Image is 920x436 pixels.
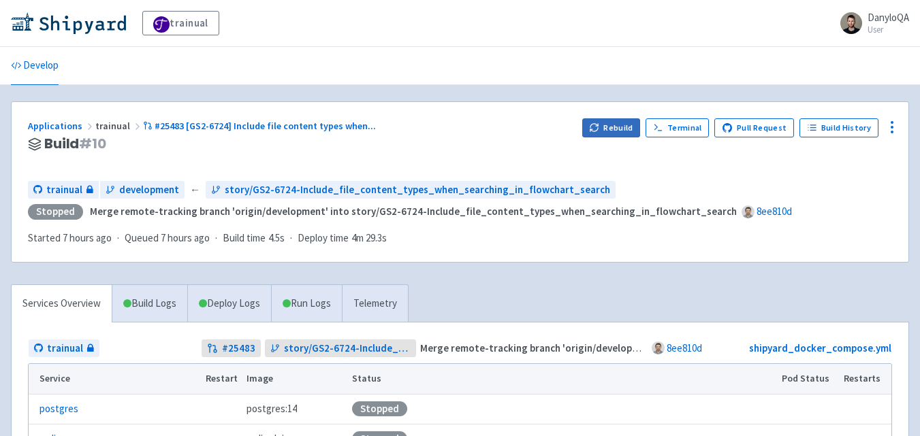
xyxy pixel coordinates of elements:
[352,401,407,416] div: Stopped
[46,182,82,198] span: trainual
[125,231,210,244] span: Queued
[206,181,616,199] a: story/GS2-6724-Include_file_content_types_when_searching_in_flowchart_search
[28,181,99,199] a: trainual
[223,231,266,246] span: Build time
[79,134,106,153] span: # 10
[348,364,778,394] th: Status
[778,364,840,394] th: Pod Status
[28,231,395,246] div: · · ·
[29,339,99,358] a: trainual
[265,339,416,358] a: story/GS2-6724-Include_file_content_types_when_searching_in_flowchart_search
[646,118,709,137] a: Terminal
[119,182,179,198] span: development
[28,204,83,220] div: Stopped
[100,181,185,199] a: development
[832,12,909,34] a: DanyloQA User
[63,231,112,244] time: 7 hours ago
[142,11,219,35] a: trainual
[11,12,126,34] img: Shipyard logo
[840,364,891,394] th: Restarts
[12,285,112,322] a: Services Overview
[44,136,106,152] span: Build
[39,401,78,417] a: postgres
[95,120,143,132] span: trainual
[187,285,271,322] a: Deploy Logs
[247,401,297,417] span: postgres:14
[351,231,387,246] span: 4m 29.3s
[155,120,376,132] span: #25483 [GS2-6724] Include file content types when ...
[342,285,408,322] a: Telemetry
[28,231,112,244] span: Started
[799,118,878,137] a: Build History
[11,47,59,85] a: Develop
[284,341,411,356] span: story/GS2-6724-Include_file_content_types_when_searching_in_flowchart_search
[268,231,285,246] span: 4.5s
[47,341,83,356] span: trainual
[582,118,641,137] button: Rebuild
[298,231,349,246] span: Deploy time
[90,205,737,218] strong: Merge remote-tracking branch 'origin/development' into story/GS2-6724-Include_file_content_types_...
[222,341,255,356] strong: # 25483
[161,231,210,244] time: 7 hours ago
[242,364,348,394] th: Image
[28,120,95,132] a: Applications
[271,285,342,322] a: Run Logs
[749,341,891,354] a: shipyard_docker_compose.yml
[143,120,378,132] a: #25483 [GS2-6724] Include file content types when...
[667,341,702,354] a: 8ee810d
[190,182,200,198] span: ←
[112,285,187,322] a: Build Logs
[29,364,201,394] th: Service
[202,339,261,358] a: #25483
[868,11,909,24] span: DanyloQA
[757,205,792,218] a: 8ee810d
[714,118,794,137] a: Pull Request
[201,364,242,394] th: Restart
[868,25,909,34] small: User
[225,182,610,198] span: story/GS2-6724-Include_file_content_types_when_searching_in_flowchart_search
